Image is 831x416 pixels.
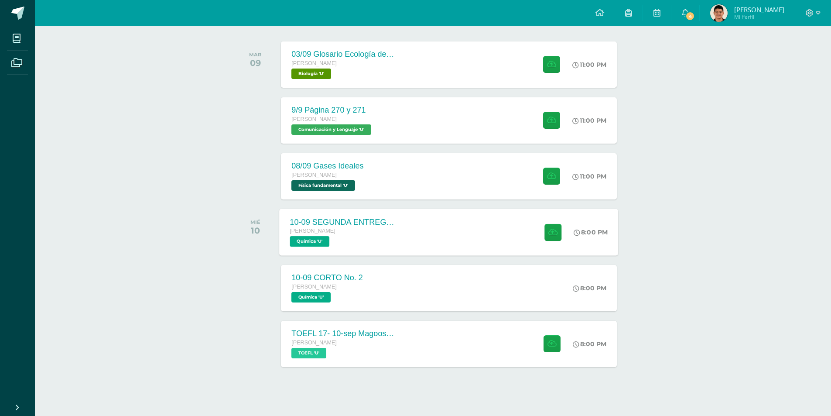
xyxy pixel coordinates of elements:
[291,60,337,66] span: [PERSON_NAME]
[291,50,396,59] div: 03/09 Glosario Ecología de las comunidades
[291,116,337,122] span: [PERSON_NAME]
[291,273,362,282] div: 10-09 CORTO No. 2
[710,4,728,22] img: f8a1c5f1542a778f63900ba7a2e8b186.png
[291,172,337,178] span: [PERSON_NAME]
[734,13,784,21] span: Mi Perfil
[291,329,396,338] div: TOEFL 17- 10-sep Magoosh Tests Listening and Reading
[573,340,606,348] div: 8:00 PM
[249,58,261,68] div: 09
[291,69,331,79] span: Biología 'U'
[291,124,371,135] span: Comunicación y Lenguaje 'U'
[291,180,355,191] span: Física fundamental 'U'
[291,348,326,358] span: TOEFL 'U'
[572,117,606,124] div: 11:00 PM
[574,228,608,236] div: 8:00 PM
[250,219,260,225] div: MIÉ
[291,162,363,171] div: 08/09 Gases Ideales
[250,225,260,236] div: 10
[291,106,373,115] div: 9/9 Página 270 y 271
[734,5,784,14] span: [PERSON_NAME]
[291,284,337,290] span: [PERSON_NAME]
[573,284,606,292] div: 8:00 PM
[291,340,337,346] span: [PERSON_NAME]
[290,236,330,247] span: Química 'U'
[290,217,396,227] div: 10-09 SEGUNDA ENTREGA DE GUÍA
[249,52,261,58] div: MAR
[291,292,331,303] span: Química 'U'
[290,228,336,234] span: [PERSON_NAME]
[685,11,695,21] span: 4
[572,172,606,180] div: 11:00 PM
[572,61,606,69] div: 11:00 PM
